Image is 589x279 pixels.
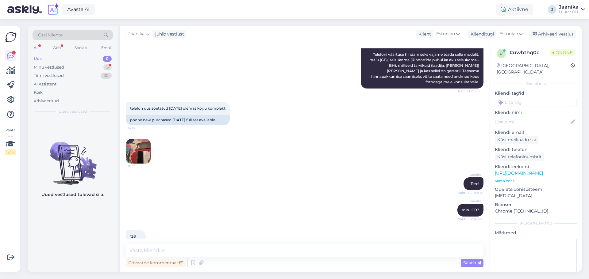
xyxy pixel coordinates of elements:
[73,44,88,52] div: Socials
[497,62,571,75] div: [GEOGRAPHIC_DATA], [GEOGRAPHIC_DATA]
[495,146,577,153] p: Kliendi telefon
[495,153,544,161] div: Küsi telefoninumbrit
[550,49,575,56] span: Online
[41,191,104,198] p: Uued vestlused tulevad siia.
[495,119,570,125] input: Lisa nimi
[495,221,577,226] div: [PERSON_NAME]
[495,202,577,208] p: Brauser
[458,89,482,93] span: Nähtud ✓ 16:33
[34,64,64,70] div: Minu vestlused
[103,64,112,70] div: 5
[462,208,479,212] span: mitu GB?
[458,217,482,221] span: Nähtud ✓ 16:49
[500,51,503,56] span: u
[496,4,533,15] div: Aktiivne
[459,172,482,177] span: Jaanika
[559,9,579,14] div: Luutar OÜ
[28,131,118,186] img: No chats
[130,106,225,111] span: telefon uus soetatud [DATE] olemas kogu komplekt
[499,31,518,37] span: Estonian
[495,109,577,116] p: Kliendi nimi
[468,31,494,37] div: Klienditugi
[459,199,482,203] span: Jaanika
[128,164,151,168] span: 16:39
[103,56,112,62] div: 0
[129,31,144,37] span: Jaanika
[495,90,577,96] p: Kliendi tag'id
[529,30,576,38] div: Arhiveeri vestlus
[51,44,62,52] div: Web
[510,49,550,56] div: # uwbthq0c
[100,44,113,52] div: Email
[34,56,42,62] div: Uus
[47,3,60,16] img: explore-ai
[126,115,230,125] div: phone new purchased [DATE] full set available
[495,129,577,136] p: Kliendi email
[34,81,56,87] div: AI Assistent
[495,193,577,199] p: [MEDICAL_DATA]
[5,127,16,155] div: Vaata siia
[130,234,136,239] span: 128
[38,32,63,38] span: Otsi kliente
[495,186,577,193] p: Operatsioonisüsteem
[126,139,151,164] img: Attachment
[126,259,186,267] div: Privaatne kommentaar
[495,178,577,184] p: Vaata edasi ...
[34,73,64,79] div: Tiimi vestlused
[463,260,481,266] span: Saada
[495,136,538,144] div: Küsi meiliaadressi
[495,164,577,170] p: Klienditeekond
[559,5,585,14] a: JaanikaLuutar OÜ
[153,31,184,37] div: juhib vestlust
[495,170,543,176] a: [URL][DOMAIN_NAME]
[495,208,577,214] p: Chrome [TECHNICAL_ID]
[34,98,59,104] div: Arhiveeritud
[495,230,577,236] p: Märkmed
[62,4,95,15] a: Avasta AI
[101,73,112,79] div: 30
[5,149,16,155] div: 2 / 3
[495,81,577,86] div: Kliendi info
[59,109,87,114] span: Uued vestlused
[416,31,431,37] div: Klient
[34,89,43,96] div: Kõik
[471,181,479,186] span: Tere!
[128,126,151,130] span: 16:35
[548,5,556,14] div: J
[559,5,579,9] div: Jaanika
[5,31,17,43] img: Askly Logo
[436,31,455,37] span: Estonian
[495,98,577,107] input: Lisa tag
[33,44,40,52] div: All
[458,190,482,195] span: Nähtud ✓ 16:48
